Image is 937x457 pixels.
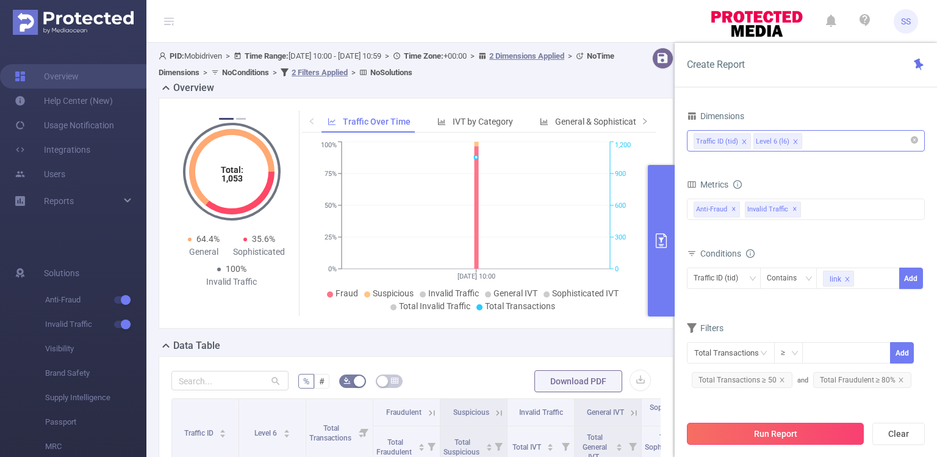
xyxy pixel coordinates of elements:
[220,428,226,431] i: icon: caret-up
[428,288,479,298] span: Invalid Traffic
[899,268,923,289] button: Add
[731,202,736,217] span: ✕
[453,117,513,126] span: IVT by Category
[779,377,785,383] i: icon: close
[489,51,564,60] u: 2 Dimensions Applied
[437,117,446,126] i: icon: bar-chart
[404,51,443,60] b: Time Zone:
[830,271,841,287] div: link
[245,51,289,60] b: Time Range:
[221,174,242,183] tspan: 1,053
[44,261,79,285] span: Solutions
[321,142,337,150] tspan: 100%
[805,275,813,283] i: icon: down
[519,408,563,417] span: Invalid Traffic
[418,442,425,449] div: Sort
[343,117,411,126] span: Traffic Over Time
[44,189,74,213] a: Reports
[745,202,801,218] span: Invalid Traffic
[220,165,243,175] tspan: Total:
[767,268,805,288] div: Contains
[159,51,614,77] span: Mobidriven [DATE] 10:00 - [DATE] 10:59 +00:00
[616,446,623,450] i: icon: caret-down
[797,376,917,384] span: and
[615,142,631,150] tspan: 1,200
[494,288,537,298] span: General IVT
[171,371,289,390] input: Search...
[615,233,626,241] tspan: 300
[687,59,745,70] span: Create Report
[792,202,797,217] span: ✕
[552,288,619,298] span: Sophisticated IVT
[694,133,751,149] li: Traffic ID (tid)
[176,246,232,258] div: General
[399,301,470,311] span: Total Invalid Traffic
[159,52,170,60] i: icon: user
[694,268,747,288] div: Traffic ID (tid)
[486,442,492,445] i: icon: caret-up
[45,410,146,434] span: Passport
[418,446,425,450] i: icon: caret-down
[443,438,481,456] span: Total Suspicious
[823,271,854,287] li: link
[44,196,74,206] span: Reports
[170,51,184,60] b: PID:
[199,68,211,77] span: >
[173,81,214,95] h2: Overview
[222,51,234,60] span: >
[45,337,146,361] span: Visibility
[733,180,742,189] i: icon: info-circle
[336,288,358,298] span: Fraud
[232,246,287,258] div: Sophisticated
[615,202,626,210] tspan: 600
[872,423,925,445] button: Clear
[204,276,259,288] div: Invalid Traffic
[547,446,554,450] i: icon: caret-down
[692,372,792,388] span: Total Transactions ≥ 50
[15,162,65,186] a: Users
[15,64,79,89] a: Overview
[325,202,337,210] tspan: 50%
[687,180,728,189] span: Metrics
[328,117,336,126] i: icon: line-chart
[283,428,290,435] div: Sort
[343,377,351,384] i: icon: bg-colors
[269,68,281,77] span: >
[325,170,337,178] tspan: 75%
[792,139,799,146] i: icon: close
[283,428,290,431] i: icon: caret-up
[373,288,414,298] span: Suspicious
[45,361,146,386] span: Brand Safety
[749,275,756,283] i: icon: down
[844,276,850,283] i: icon: close
[741,139,747,146] i: icon: close
[453,408,489,417] span: Suspicious
[376,438,414,456] span: Total Fraudulent
[219,428,226,435] div: Sort
[890,342,914,364] button: Add
[236,118,246,120] button: 2
[418,442,425,445] i: icon: caret-up
[319,376,325,386] span: #
[534,370,622,392] button: Download PDF
[753,133,802,149] li: Level 6 (l6)
[555,117,708,126] span: General & Sophisticated IVT by Category
[901,9,911,34] span: SS
[615,265,619,273] tspan: 0
[348,68,359,77] span: >
[615,170,626,178] tspan: 900
[512,443,543,452] span: Total IVT
[457,272,495,280] tspan: [DATE] 10:00
[303,376,309,386] span: %
[283,433,290,436] i: icon: caret-down
[687,423,864,445] button: Run Report
[467,51,478,60] span: >
[540,117,548,126] i: icon: bar-chart
[45,288,146,312] span: Anti-Fraud
[485,301,555,311] span: Total Transactions
[650,403,694,422] span: Sophisticated IVT
[254,429,279,437] span: Level 6
[309,424,353,442] span: Total Transactions
[898,377,904,383] i: icon: close
[547,442,554,449] div: Sort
